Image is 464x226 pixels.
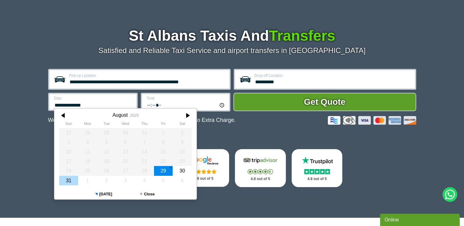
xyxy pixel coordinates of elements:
div: 18 August 2025 [78,156,97,166]
p: Satisfied and Reliable Taxi Service and airport transfers in [GEOGRAPHIC_DATA] [48,46,416,55]
div: 10 August 2025 [59,147,78,156]
img: Stars [247,169,273,174]
p: 4.8 out of 5 [298,175,336,183]
h1: St Albans Taxis And [48,28,416,43]
p: 4.8 out of 5 [242,175,279,183]
label: Pick-up Location [69,74,226,77]
a: Google Stars 4.8 out of 5 [178,149,229,187]
div: 31 August 2025 [59,176,78,185]
th: Tuesday [97,122,116,128]
div: 03 August 2025 [59,137,78,147]
img: Stars [304,169,330,174]
div: 07 August 2025 [135,137,154,147]
div: 25 August 2025 [78,166,97,175]
div: 14 August 2025 [135,147,154,156]
div: 19 August 2025 [97,156,116,166]
button: Get Quote [233,93,416,111]
div: 27 July 2025 [59,128,78,137]
button: Close [125,189,169,199]
div: 03 September 2025 [116,176,135,185]
div: 05 September 2025 [154,176,173,185]
th: Saturday [173,122,192,128]
iframe: chat widget [380,213,461,226]
div: 12 August 2025 [97,147,116,156]
label: Date [54,96,133,100]
div: 05 August 2025 [97,137,116,147]
div: 06 September 2025 [173,176,192,185]
div: 30 July 2025 [116,128,135,137]
img: Credit And Debit Cards [328,116,416,125]
div: 21 August 2025 [135,156,154,166]
img: Stars [191,169,217,174]
th: Friday [154,122,173,128]
th: Monday [78,122,97,128]
label: Drop-off Location [255,74,411,77]
div: 06 August 2025 [116,137,135,147]
label: Time [147,96,225,100]
div: 29 July 2025 [97,128,116,137]
div: 23 August 2025 [173,156,192,166]
div: 26 August 2025 [97,166,116,175]
span: The Car at No Extra Charge. [165,117,236,123]
p: 4.8 out of 5 [185,175,222,183]
div: 29 August 2025 [154,166,173,175]
img: Google [185,156,222,165]
div: 01 September 2025 [78,176,97,185]
div: 24 August 2025 [59,166,78,175]
div: 04 September 2025 [135,176,154,185]
div: 02 August 2025 [173,128,192,137]
th: Sunday [59,122,78,128]
div: 08 August 2025 [154,137,173,147]
th: Wednesday [116,122,135,128]
div: 15 August 2025 [154,147,173,156]
div: 11 August 2025 [78,147,97,156]
div: 17 August 2025 [59,156,78,166]
div: 30 August 2025 [173,166,192,175]
div: August [112,112,128,118]
span: Transfers [269,28,335,44]
a: Tripadvisor Stars 4.8 out of 5 [235,149,286,187]
div: 28 July 2025 [78,128,97,137]
div: 27 August 2025 [116,166,135,175]
div: 09 August 2025 [173,137,192,147]
p: We Now Accept Card & Contactless Payment In [48,117,236,123]
div: 2025 [130,113,138,118]
div: 28 August 2025 [135,166,154,175]
div: 01 August 2025 [154,128,173,137]
button: [DATE] [82,189,125,199]
div: 13 August 2025 [116,147,135,156]
div: 20 August 2025 [116,156,135,166]
div: 22 August 2025 [154,156,173,166]
th: Thursday [135,122,154,128]
div: 02 September 2025 [97,176,116,185]
div: 16 August 2025 [173,147,192,156]
div: 04 August 2025 [78,137,97,147]
img: Tripadvisor [242,156,279,165]
img: Trustpilot [299,156,336,165]
div: 31 July 2025 [135,128,154,137]
a: Trustpilot Stars 4.8 out of 5 [292,149,343,187]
